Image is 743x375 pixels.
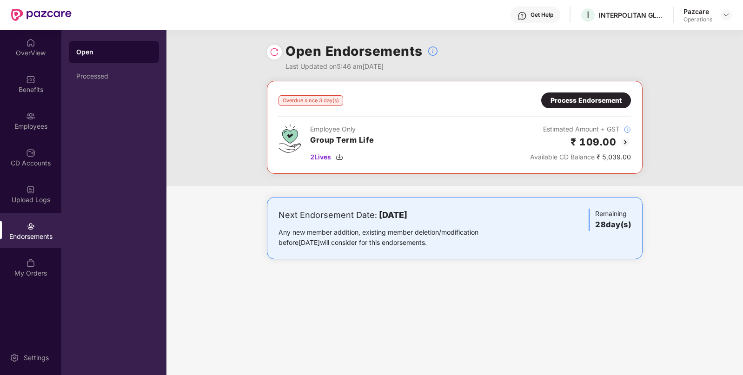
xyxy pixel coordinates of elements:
[599,11,664,20] div: INTERPOLITAN GLOBAL PRIVATE LIMITED
[279,227,508,248] div: Any new member addition, existing member deletion/modification before [DATE] will consider for th...
[26,75,35,84] img: svg+xml;base64,PHN2ZyBpZD0iQmVuZWZpdHMiIHhtbG5zPSJodHRwOi8vd3d3LnczLm9yZy8yMDAwL3N2ZyIgd2lkdGg9Ij...
[531,11,553,19] div: Get Help
[427,46,438,57] img: svg+xml;base64,PHN2ZyBpZD0iSW5mb18tXzMyeDMyIiBkYXRhLW5hbWU9IkluZm8gLSAzMngzMiIgeG1sbnM9Imh0dHA6Ly...
[310,124,374,134] div: Employee Only
[10,353,19,362] img: svg+xml;base64,PHN2ZyBpZD0iU2V0dGluZy0yMHgyMCIgeG1sbnM9Imh0dHA6Ly93d3cudzMub3JnLzIwMDAvc3ZnIiB3aW...
[624,126,631,133] img: svg+xml;base64,PHN2ZyBpZD0iSW5mb18tXzMyeDMyIiBkYXRhLW5hbWU9IkluZm8gLSAzMngzMiIgeG1sbnM9Imh0dHA6Ly...
[571,134,616,150] h2: ₹ 109.00
[76,72,152,80] div: Processed
[26,38,35,47] img: svg+xml;base64,PHN2ZyBpZD0iSG9tZSIgeG1sbnM9Imh0dHA6Ly93d3cudzMub3JnLzIwMDAvc3ZnIiB3aWR0aD0iMjAiIG...
[285,61,438,72] div: Last Updated on 5:46 am[DATE]
[26,258,35,268] img: svg+xml;base64,PHN2ZyBpZD0iTXlfT3JkZXJzIiBkYXRhLW5hbWU9Ik15IE9yZGVycyIgeG1sbnM9Imh0dHA6Ly93d3cudz...
[26,148,35,158] img: svg+xml;base64,PHN2ZyBpZD0iQ0RfQWNjb3VudHMiIGRhdGEtbmFtZT0iQ0QgQWNjb3VudHMiIHhtbG5zPSJodHRwOi8vd3...
[589,209,631,231] div: Remaining
[530,124,631,134] div: Estimated Amount + GST
[683,7,712,16] div: Pazcare
[21,353,52,362] div: Settings
[310,134,374,146] h3: Group Term Life
[683,16,712,23] div: Operations
[379,210,407,220] b: [DATE]
[279,209,508,222] div: Next Endorsement Date:
[270,47,279,57] img: svg+xml;base64,PHN2ZyBpZD0iUmVsb2FkLTMyeDMyIiB4bWxucz0iaHR0cDovL3d3dy53My5vcmcvMjAwMC9zdmciIHdpZH...
[285,41,423,61] h1: Open Endorsements
[723,11,730,19] img: svg+xml;base64,PHN2ZyBpZD0iRHJvcGRvd24tMzJ4MzIiIHhtbG5zPSJodHRwOi8vd3d3LnczLm9yZy8yMDAwL3N2ZyIgd2...
[530,153,595,161] span: Available CD Balance
[336,153,343,161] img: svg+xml;base64,PHN2ZyBpZD0iRG93bmxvYWQtMzJ4MzIiIHhtbG5zPSJodHRwOi8vd3d3LnczLm9yZy8yMDAwL3N2ZyIgd2...
[530,152,631,162] div: ₹ 5,039.00
[551,95,622,105] div: Process Endorsement
[620,137,631,148] img: svg+xml;base64,PHN2ZyBpZD0iQmFjay0yMHgyMCIgeG1sbnM9Imh0dHA6Ly93d3cudzMub3JnLzIwMDAvc3ZnIiB3aWR0aD...
[517,11,527,20] img: svg+xml;base64,PHN2ZyBpZD0iSGVscC0zMngzMiIgeG1sbnM9Imh0dHA6Ly93d3cudzMub3JnLzIwMDAvc3ZnIiB3aWR0aD...
[26,112,35,121] img: svg+xml;base64,PHN2ZyBpZD0iRW1wbG95ZWVzIiB4bWxucz0iaHR0cDovL3d3dy53My5vcmcvMjAwMC9zdmciIHdpZHRoPS...
[279,124,301,153] img: svg+xml;base64,PHN2ZyB4bWxucz0iaHR0cDovL3d3dy53My5vcmcvMjAwMC9zdmciIHdpZHRoPSI0Ny43MTQiIGhlaWdodD...
[26,185,35,194] img: svg+xml;base64,PHN2ZyBpZD0iVXBsb2FkX0xvZ3MiIGRhdGEtbmFtZT0iVXBsb2FkIExvZ3MiIHhtbG5zPSJodHRwOi8vd3...
[595,219,631,231] h3: 28 day(s)
[587,9,589,20] span: I
[310,152,331,162] span: 2 Lives
[11,9,72,21] img: New Pazcare Logo
[26,222,35,231] img: svg+xml;base64,PHN2ZyBpZD0iRW5kb3JzZW1lbnRzIiB4bWxucz0iaHR0cDovL3d3dy53My5vcmcvMjAwMC9zdmciIHdpZH...
[76,47,152,57] div: Open
[279,95,343,106] div: Overdue since 3 day(s)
